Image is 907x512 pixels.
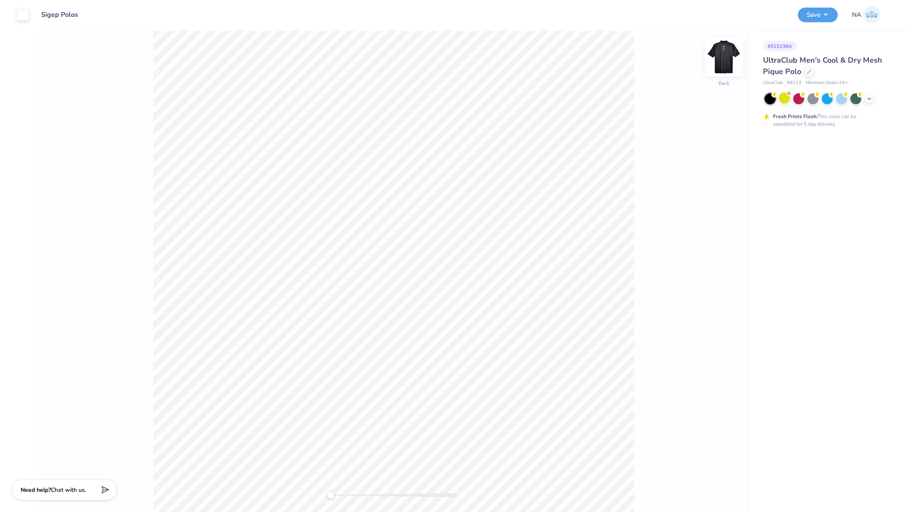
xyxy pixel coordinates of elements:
[863,6,880,23] img: Nadim Al Naser
[773,113,818,120] strong: Fresh Prints Flash:
[327,491,335,499] div: Accessibility label
[852,10,861,20] span: NA
[787,79,802,87] span: # 8210
[848,6,884,23] a: NA
[798,8,838,22] button: Save
[51,486,86,494] span: Chat with us.
[718,79,729,87] div: Back
[763,79,783,87] span: UltraClub
[773,113,876,128] div: This color can be expedited for 5 day delivery.
[763,55,882,77] span: UltraClub Men's Cool & Dry Mesh Pique Polo
[35,6,97,23] input: Untitled Design
[806,79,848,87] span: Minimum Order: 24 +
[21,486,51,494] strong: Need help?
[763,41,797,51] div: # 515238A
[707,40,741,74] img: Back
